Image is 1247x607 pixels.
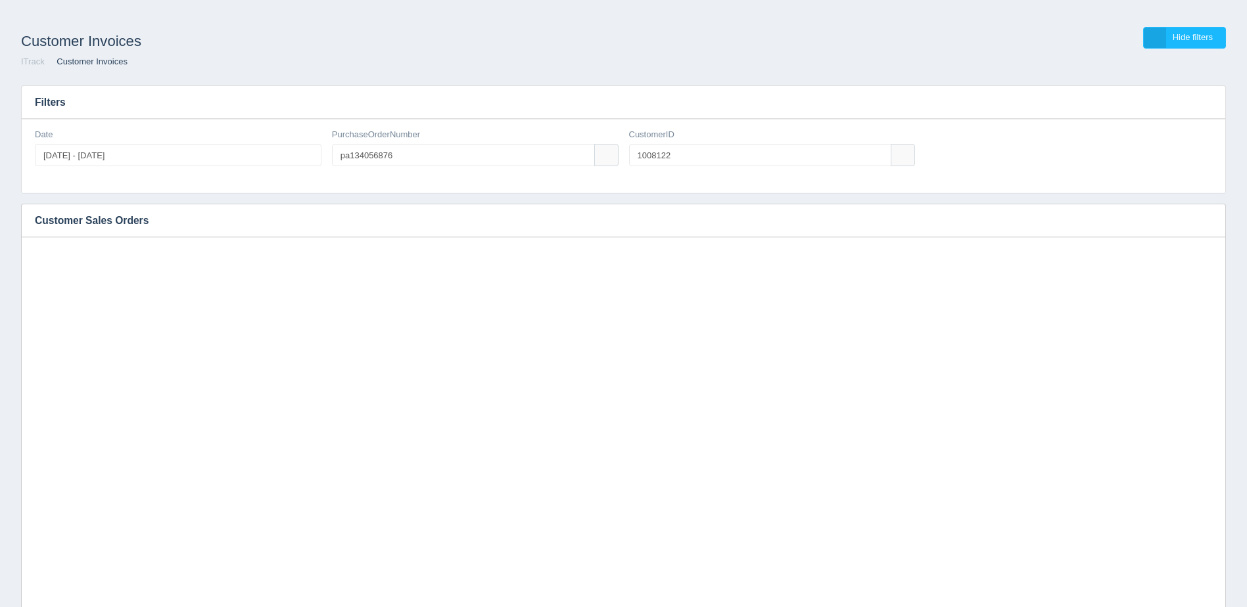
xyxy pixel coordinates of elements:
[22,204,1206,237] h3: Customer Sales Orders
[47,56,128,68] li: Customer Invoices
[1143,27,1226,49] a: Hide filters
[22,86,1225,119] h3: Filters
[35,129,53,141] label: Date
[21,27,624,56] h1: Customer Invoices
[332,129,420,141] label: PurchaseOrderNumber
[21,56,45,66] a: ITrack
[1173,32,1213,42] span: Hide filters
[629,129,674,141] label: CustomerID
